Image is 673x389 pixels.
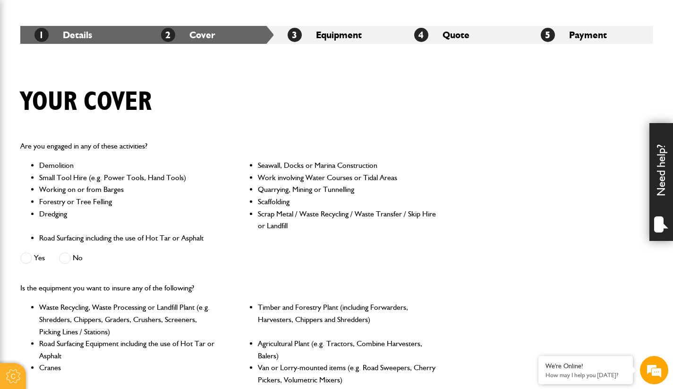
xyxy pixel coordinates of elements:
[273,26,400,44] li: Equipment
[258,208,437,232] li: Scrap Metal / Waste Recycling / Waste Transfer / Skip Hire or Landfill
[12,143,172,164] input: Enter your phone number
[34,29,92,41] a: 1Details
[12,171,172,282] textarea: Type your message and hit 'Enter'
[258,338,437,362] li: Agricultural Plant (e.g. Tractors, Combine Harvesters, Balers)
[258,362,437,386] li: Van or Lorry-mounted items (e.g. Road Sweepers, Cherry Pickers, Volumetric Mixers)
[39,183,218,196] li: Working on or from Barges
[128,290,171,303] em: Start Chat
[39,196,218,208] li: Forestry or Tree Felling
[258,172,437,184] li: Work involving Water Courses or Tidal Areas
[59,252,83,264] label: No
[20,282,437,294] p: Is the equipment you want to insure any of the following?
[545,372,626,379] p: How may I help you today?
[39,338,218,362] li: Road Surfacing Equipment including the use of Hot Tar or Asphalt
[258,159,437,172] li: Seawall, Docks or Marina Construction
[147,26,273,44] li: Cover
[258,196,437,208] li: Scaffolding
[527,26,653,44] li: Payment
[258,301,437,338] li: Timber and Forestry Plant (including Forwarders, Harvesters, Chippers and Shredders)
[39,159,218,172] li: Demolition
[541,28,555,42] span: 5
[155,5,178,27] div: Minimize live chat window
[20,140,437,152] p: Are you engaged in any of these activities?
[39,301,218,338] li: Waste Recycling, Waste Processing or Landfill Plant (e.g. Shredders, Chippers, Graders, Crushers,...
[288,28,302,42] span: 3
[649,123,673,241] div: Need help?
[545,362,626,370] div: We're Online!
[34,28,49,42] span: 1
[39,172,218,184] li: Small Tool Hire (e.g. Power Tools, Hand Tools)
[400,26,527,44] li: Quote
[20,252,45,264] label: Yes
[20,86,152,118] h1: Your cover
[12,87,172,108] input: Enter your last name
[258,183,437,196] li: Quarrying, Mining or Tunnelling
[414,28,428,42] span: 4
[12,115,172,136] input: Enter your email address
[16,52,40,66] img: d_20077148190_company_1631870298795_20077148190
[39,208,218,232] li: Dredging
[49,53,159,65] div: Chat with us now
[39,232,218,244] li: Road Surfacing including the use of Hot Tar or Asphalt
[39,362,218,386] li: Cranes
[161,28,175,42] span: 2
